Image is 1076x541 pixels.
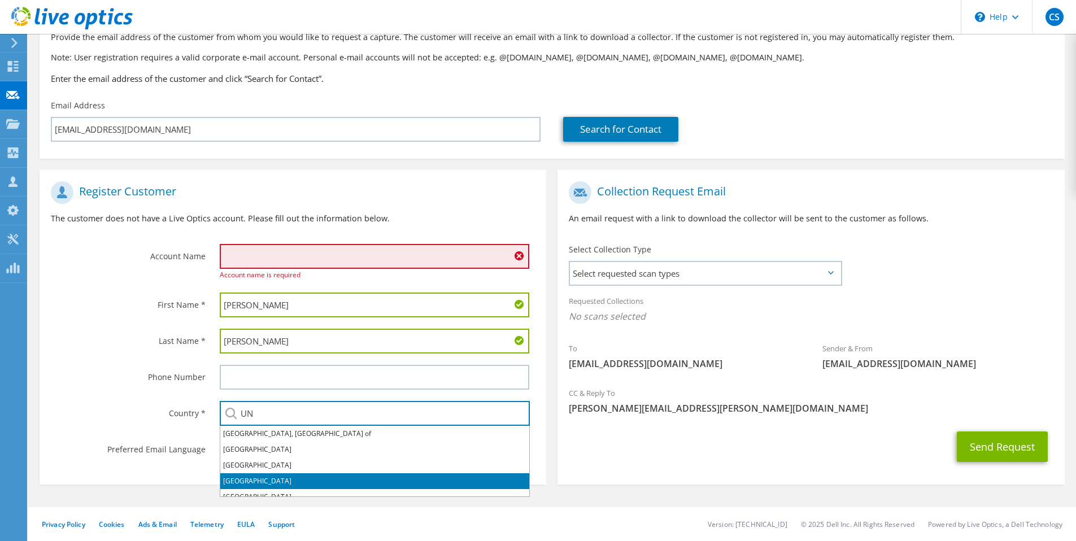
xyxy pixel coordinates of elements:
[557,289,1064,331] div: Requested Collections
[237,520,255,529] a: EULA
[1045,8,1064,26] span: CS
[975,12,985,22] svg: \n
[51,329,206,347] label: Last Name *
[51,365,206,383] label: Phone Number
[99,520,125,529] a: Cookies
[51,293,206,311] label: First Name *
[51,100,105,111] label: Email Address
[801,520,914,529] li: © 2025 Dell Inc. All Rights Reserved
[138,520,177,529] a: Ads & Email
[570,262,840,285] span: Select requested scan types
[51,401,206,419] label: Country *
[811,337,1065,376] div: Sender & From
[569,310,1053,322] span: No scans selected
[569,181,1047,204] h1: Collection Request Email
[957,431,1048,462] button: Send Request
[42,520,85,529] a: Privacy Policy
[569,212,1053,225] p: An email request with a link to download the collector will be sent to the customer as follows.
[220,426,529,442] li: [GEOGRAPHIC_DATA], [GEOGRAPHIC_DATA] of
[220,489,529,505] li: [GEOGRAPHIC_DATA]
[563,117,678,142] a: Search for Contact
[569,244,651,255] label: Select Collection Type
[268,520,295,529] a: Support
[220,442,529,457] li: [GEOGRAPHIC_DATA]
[51,72,1053,85] h3: Enter the email address of the customer and click “Search for Contact”.
[220,270,300,280] span: Account name is required
[190,520,224,529] a: Telemetry
[822,357,1053,370] span: [EMAIL_ADDRESS][DOMAIN_NAME]
[51,181,529,204] h1: Register Customer
[220,473,529,489] li: [GEOGRAPHIC_DATA]
[51,437,206,455] label: Preferred Email Language
[708,520,787,529] li: Version: [TECHNICAL_ID]
[557,337,811,376] div: To
[928,520,1062,529] li: Powered by Live Optics, a Dell Technology
[557,381,1064,420] div: CC & Reply To
[569,402,1053,415] span: [PERSON_NAME][EMAIL_ADDRESS][PERSON_NAME][DOMAIN_NAME]
[569,357,800,370] span: [EMAIL_ADDRESS][DOMAIN_NAME]
[51,212,535,225] p: The customer does not have a Live Optics account. Please fill out the information below.
[51,244,206,262] label: Account Name
[51,51,1053,64] p: Note: User registration requires a valid corporate e-mail account. Personal e-mail accounts will ...
[220,457,529,473] li: [GEOGRAPHIC_DATA]
[51,31,1053,43] p: Provide the email address of the customer from whom you would like to request a capture. The cust...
